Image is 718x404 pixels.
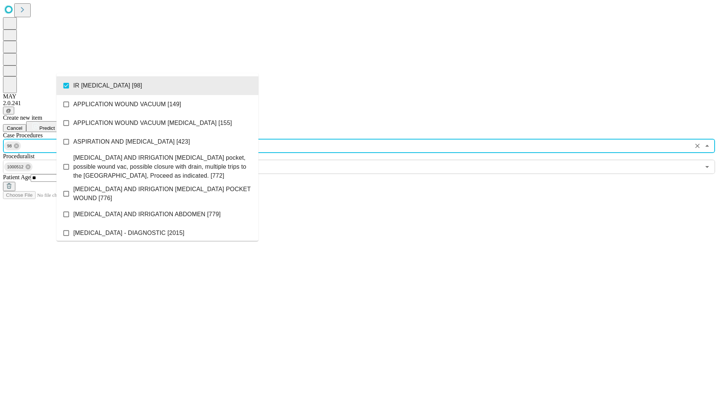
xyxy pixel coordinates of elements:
[3,114,42,121] span: Create new item
[26,121,61,132] button: Predict
[73,153,252,180] span: [MEDICAL_DATA] AND IRRIGATION [MEDICAL_DATA] pocket, possible wound vac, possible closure with dr...
[702,141,712,151] button: Close
[73,137,190,146] span: ASPIRATION AND [MEDICAL_DATA] [423]
[73,229,184,238] span: [MEDICAL_DATA] - DIAGNOSTIC [2015]
[7,125,22,131] span: Cancel
[3,132,43,138] span: Scheduled Procedure
[73,210,221,219] span: [MEDICAL_DATA] AND IRRIGATION ABDOMEN [779]
[3,124,26,132] button: Cancel
[3,174,31,180] span: Patient Age
[73,81,142,90] span: IR [MEDICAL_DATA] [98]
[4,163,27,171] span: 1000512
[4,162,33,171] div: 1000512
[692,141,703,151] button: Clear
[73,119,232,128] span: APPLICATION WOUND VACUUM [MEDICAL_DATA] [155]
[6,108,11,113] span: @
[3,93,715,100] div: MAY
[4,142,15,150] span: 98
[3,153,34,159] span: Proceduralist
[3,100,715,107] div: 2.0.241
[73,185,252,203] span: [MEDICAL_DATA] AND IRRIGATION [MEDICAL_DATA] POCKET WOUND [776]
[3,107,14,114] button: @
[73,100,181,109] span: APPLICATION WOUND VACUUM [149]
[702,162,712,172] button: Open
[4,141,21,150] div: 98
[39,125,55,131] span: Predict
